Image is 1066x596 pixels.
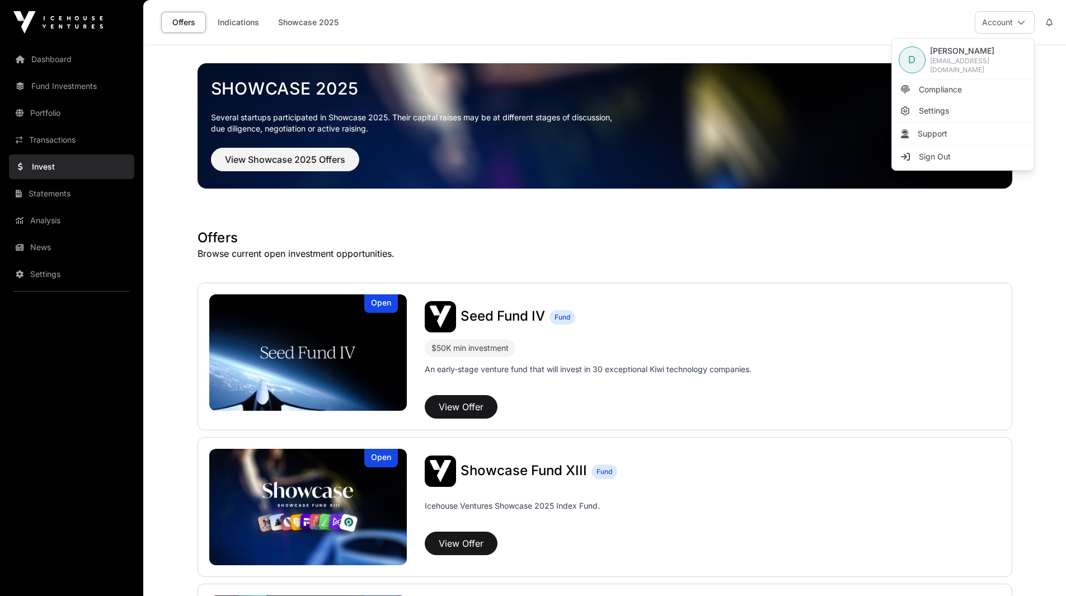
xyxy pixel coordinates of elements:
[364,294,398,313] div: Open
[1010,542,1066,596] iframe: Chat Widget
[271,12,346,33] a: Showcase 2025
[555,313,570,322] span: Fund
[9,128,134,152] a: Transactions
[930,57,1027,74] span: [EMAIL_ADDRESS][DOMAIN_NAME]
[364,449,398,467] div: Open
[9,262,134,287] a: Settings
[210,12,266,33] a: Indications
[894,79,1032,100] a: Compliance
[894,147,1032,167] li: Sign Out
[597,467,612,476] span: Fund
[209,449,407,565] a: Showcase Fund XIIIOpen
[9,101,134,125] a: Portfolio
[209,294,407,411] img: Seed Fund IV
[209,449,407,565] img: Showcase Fund XIII
[919,151,951,162] span: Sign Out
[225,153,345,166] span: View Showcase 2025 Offers
[425,500,600,511] p: Icehouse Ventures Showcase 2025 Index Fund.
[9,47,134,72] a: Dashboard
[461,309,545,324] a: Seed Fund IV
[425,456,456,487] img: Showcase Fund XIII
[908,52,915,68] span: D
[919,105,949,116] span: Settings
[198,229,1012,247] h1: Offers
[425,532,497,555] button: View Offer
[211,148,359,171] button: View Showcase 2025 Offers
[919,84,962,95] span: Compliance
[425,339,515,357] div: $50K min investment
[198,247,1012,260] p: Browse current open investment opportunities.
[425,301,456,332] img: Seed Fund IV
[425,364,752,375] p: An early-stage venture fund that will invest in 30 exceptional Kiwi technology companies.
[9,154,134,179] a: Invest
[894,101,1032,121] a: Settings
[211,78,999,98] a: Showcase 2025
[918,128,947,139] span: Support
[9,74,134,98] a: Fund Investments
[461,462,587,478] span: Showcase Fund XIII
[425,395,497,419] button: View Offer
[894,124,1032,144] li: Support
[211,112,999,134] p: Several startups participated in Showcase 2025. Their capital raises may be at different stages o...
[161,12,206,33] a: Offers
[211,159,359,170] a: View Showcase 2025 Offers
[9,181,134,206] a: Statements
[209,294,407,411] a: Seed Fund IVOpen
[975,11,1035,34] button: Account
[461,464,587,478] a: Showcase Fund XIII
[930,45,1027,57] span: [PERSON_NAME]
[9,208,134,233] a: Analysis
[198,63,1012,189] img: Showcase 2025
[13,11,103,34] img: Icehouse Ventures Logo
[431,341,509,355] div: $50K min investment
[9,235,134,260] a: News
[461,308,545,324] span: Seed Fund IV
